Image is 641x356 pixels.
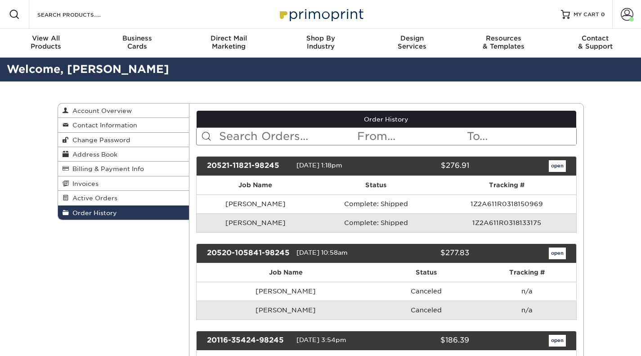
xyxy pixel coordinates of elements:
[58,133,189,147] a: Change Password
[549,29,641,58] a: Contact& Support
[92,29,184,58] a: BusinessCards
[69,180,99,187] span: Invoices
[458,34,550,42] span: Resources
[69,151,117,158] span: Address Book
[296,249,348,256] span: [DATE] 10:58am
[92,34,184,50] div: Cards
[549,34,641,42] span: Contact
[478,282,576,301] td: n/a
[183,34,275,42] span: Direct Mail
[69,209,117,216] span: Order History
[58,191,189,205] a: Active Orders
[275,34,367,50] div: Industry
[197,263,375,282] th: Job Name
[296,162,342,169] span: [DATE] 1:18pm
[275,34,367,42] span: Shop By
[58,118,189,132] a: Contact Information
[197,213,314,232] td: [PERSON_NAME]
[58,206,189,220] a: Order History
[197,282,375,301] td: [PERSON_NAME]
[183,29,275,58] a: Direct MailMarketing
[275,29,367,58] a: Shop ByIndustry
[314,176,438,194] th: Status
[183,34,275,50] div: Marketing
[69,122,137,129] span: Contact Information
[375,301,478,320] td: Canceled
[549,34,641,50] div: & Support
[438,194,576,213] td: 1Z2A611R0318150969
[197,176,314,194] th: Job Name
[36,9,124,20] input: SEARCH PRODUCTS.....
[69,136,130,144] span: Change Password
[69,107,132,114] span: Account Overview
[438,213,576,232] td: 1Z2A611R0318133175
[478,263,576,282] th: Tracking #
[438,176,576,194] th: Tracking #
[58,162,189,176] a: Billing & Payment Info
[314,194,438,213] td: Complete: Shipped
[197,301,375,320] td: [PERSON_NAME]
[549,160,566,172] a: open
[58,147,189,162] a: Address Book
[478,301,576,320] td: n/a
[218,128,356,145] input: Search Orders...
[466,128,576,145] input: To...
[549,248,566,259] a: open
[296,336,346,343] span: [DATE] 3:54pm
[200,248,296,259] div: 20520-105841-98245
[366,34,458,42] span: Design
[58,104,189,118] a: Account Overview
[601,11,605,18] span: 0
[69,165,144,172] span: Billing & Payment Info
[366,34,458,50] div: Services
[276,5,366,24] img: Primoprint
[356,128,466,145] input: From...
[58,176,189,191] a: Invoices
[380,160,476,172] div: $276.91
[197,194,314,213] td: [PERSON_NAME]
[380,335,476,347] div: $186.39
[197,111,576,128] a: Order History
[200,160,296,172] div: 20521-11821-98245
[375,263,478,282] th: Status
[200,335,296,347] div: 20116-35424-98245
[458,34,550,50] div: & Templates
[549,335,566,347] a: open
[380,248,476,259] div: $277.83
[458,29,550,58] a: Resources& Templates
[366,29,458,58] a: DesignServices
[574,11,599,18] span: MY CART
[92,34,184,42] span: Business
[375,282,478,301] td: Canceled
[314,213,438,232] td: Complete: Shipped
[69,194,117,202] span: Active Orders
